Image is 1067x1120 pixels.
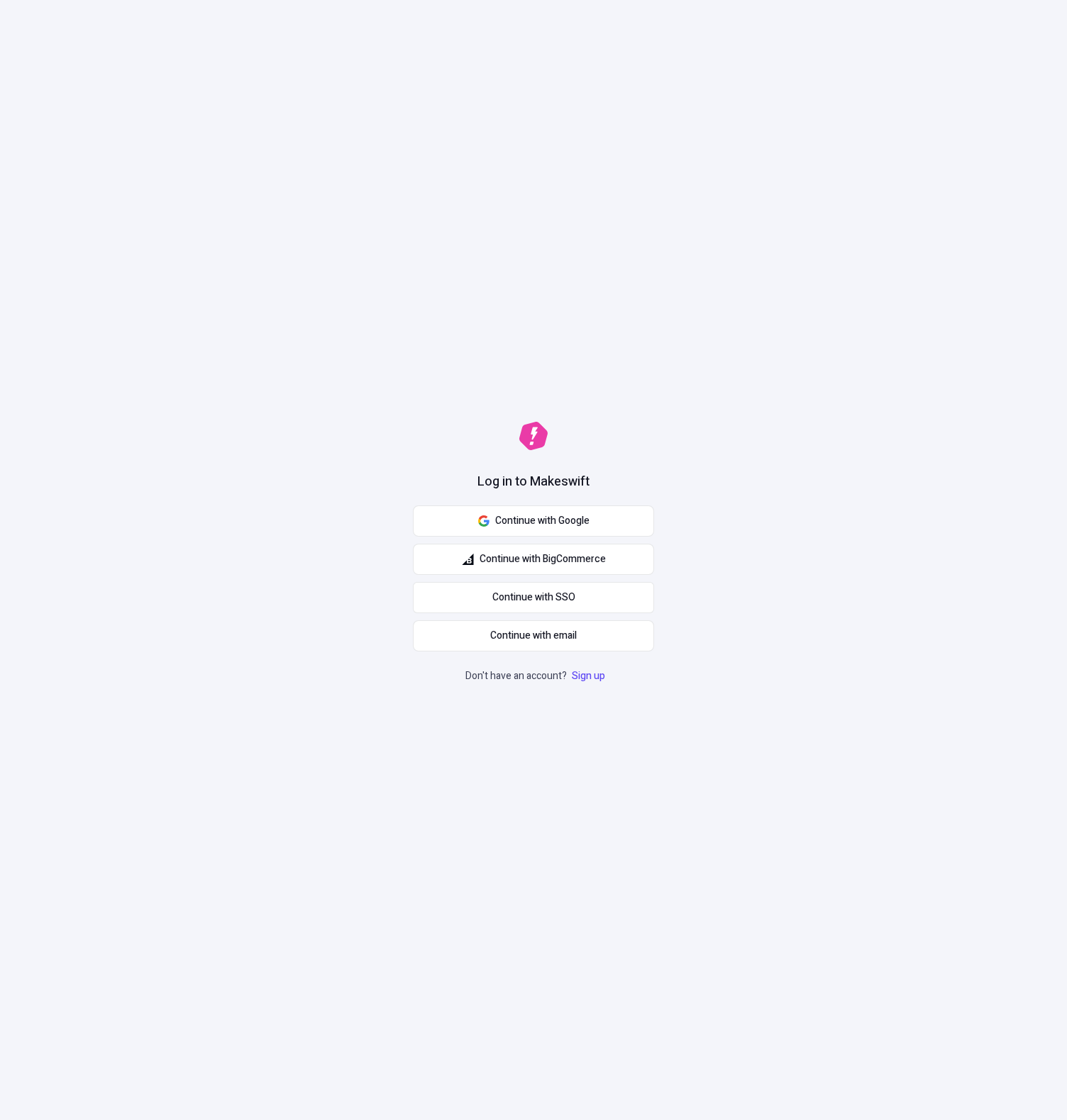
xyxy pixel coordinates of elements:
a: Continue with SSO [413,582,654,613]
a: Sign up [569,668,608,683]
button: Continue with email [413,620,654,651]
span: Continue with BigCommerce [480,551,606,567]
p: Don't have an account? [465,668,608,684]
button: Continue with BigCommerce [413,544,654,575]
h1: Log in to Makeswift [477,473,590,491]
span: Continue with email [490,628,577,644]
button: Continue with Google [413,505,654,537]
span: Continue with Google [495,513,590,529]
